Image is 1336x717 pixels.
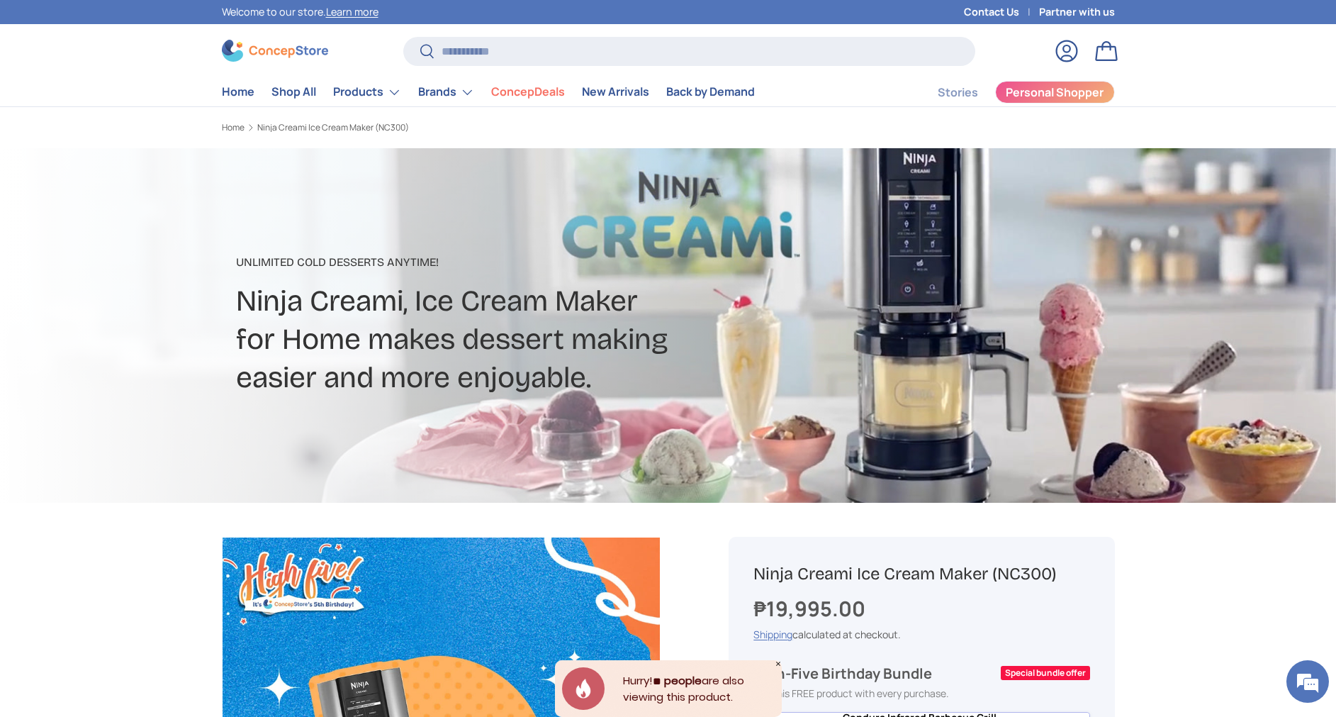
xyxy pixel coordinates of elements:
a: ConcepDeals [491,78,565,106]
a: New Arrivals [582,78,649,106]
h1: Ninja Creami Ice Cream Maker (NC300) [753,563,1089,585]
div: calculated at checkout. [753,627,1089,642]
a: Stories [938,79,978,106]
a: Partner with us [1039,4,1115,20]
nav: Secondary [904,78,1115,106]
a: Brands [418,78,474,106]
summary: Brands [410,78,483,106]
a: Home [222,123,245,132]
a: Personal Shopper [995,81,1115,104]
a: Back by Demand [666,78,755,106]
div: High-Five Birthday Bundle [753,665,997,683]
div: Close [775,660,782,667]
span: Get this FREE product with every purchase. [753,687,949,700]
img: ConcepStore [222,40,328,62]
a: Ninja Creami Ice Cream Maker (NC300) [257,123,409,132]
a: Shipping [753,628,792,641]
nav: Primary [222,78,755,106]
p: Welcome to our store. [222,4,378,20]
summary: Products [325,78,410,106]
a: Learn more [326,5,378,18]
h2: Ninja Creami, Ice Cream Maker for Home makes dessert making easier and more enjoyable. [236,282,780,397]
a: Home [222,78,254,106]
strong: ₱19,995.00 [753,594,869,623]
nav: Breadcrumbs [222,121,695,134]
a: Shop All [271,78,316,106]
a: Products [333,78,401,106]
span: Personal Shopper [1006,87,1104,98]
div: Special bundle offer [1001,666,1090,679]
a: Contact Us [964,4,1039,20]
p: Unlimited Cold Desserts Anytime!​ [236,254,780,271]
